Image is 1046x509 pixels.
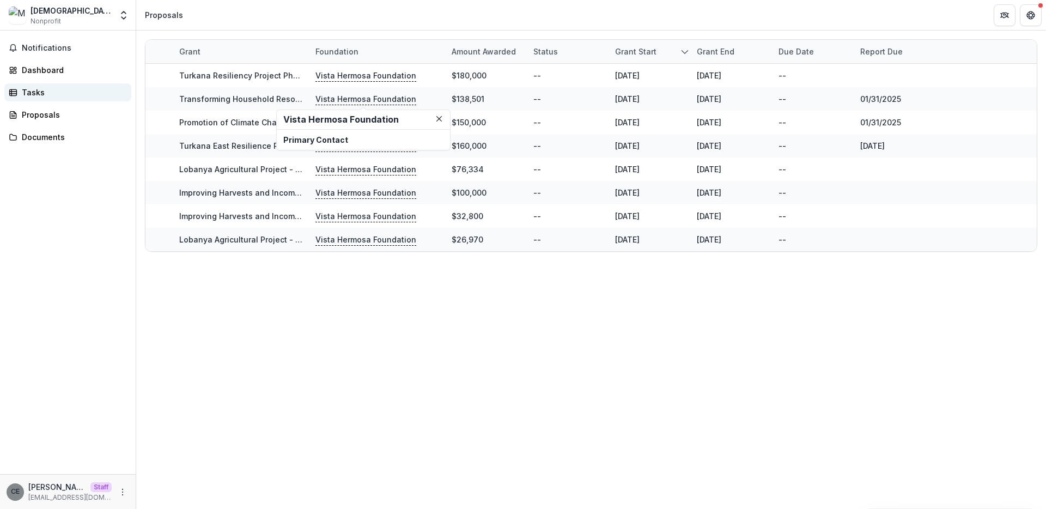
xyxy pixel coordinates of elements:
div: Foundation [309,40,445,63]
p: Vista Hermosa Foundation [315,163,416,175]
div: Report Due [854,40,935,63]
nav: breadcrumb [141,7,187,23]
p: Staff [90,482,112,492]
div: [DATE] [697,93,721,105]
div: -- [533,163,541,175]
a: Lobanya Agricultural Project - [DEMOGRAPHIC_DATA] Central Committee [179,235,452,244]
div: -- [779,140,786,152]
div: [DATE] [615,163,640,175]
div: [DATE] [697,117,721,128]
div: -- [533,234,541,245]
div: Amount awarded [445,40,527,63]
div: -- [533,140,541,152]
div: Status [527,40,609,63]
div: [DATE] [615,187,640,198]
a: Improving Harvests and Income for Maasai Farmers - Mennonite Central Committee [179,211,498,221]
div: [DATE] [615,140,640,152]
button: Open entity switcher [116,4,131,26]
button: Notifications [4,39,131,57]
div: -- [533,93,541,105]
div: -- [533,70,541,81]
div: [DATE] [615,117,640,128]
div: $160,000 [452,140,486,152]
div: Documents [22,131,123,143]
div: Foundation [309,46,365,57]
div: $150,000 [452,117,486,128]
p: Vista Hermosa Foundation [315,70,416,82]
img: Mennonite Central Committee [9,7,26,24]
div: Grant end [690,40,772,63]
div: -- [779,210,786,222]
div: [DATE] [615,70,640,81]
span: Notifications [22,44,127,53]
a: Promotion of Climate Change Resilience and Gender Inclusivity Project in [GEOGRAPHIC_DATA], [GEOG... [179,118,700,127]
div: [DATE] [697,140,721,152]
div: Grant start [609,40,690,63]
div: -- [779,163,786,175]
div: [DATE] [697,163,721,175]
div: -- [533,210,541,222]
div: [DATE] [697,210,721,222]
a: Proposals [4,106,131,124]
div: -- [779,234,786,245]
a: Documents [4,128,131,146]
button: Partners [994,4,1015,26]
p: Vista Hermosa Foundation [315,210,416,222]
div: Grant [173,40,309,63]
p: Primary Contact [283,134,443,146]
a: 01/31/2025 [860,118,901,127]
div: $26,970 [452,234,483,245]
button: More [116,486,129,499]
a: [DATE] [860,141,885,150]
div: [DATE] [697,70,721,81]
div: [DATE] [615,234,640,245]
div: Grant end [690,46,741,57]
a: Improving Harvests and Income for Maasai Farmers - Mennonite Central Committee [179,188,498,197]
div: -- [779,117,786,128]
span: Nonprofit [31,16,61,26]
div: [DATE] [697,234,721,245]
div: -- [779,187,786,198]
div: [DATE] [615,210,640,222]
div: -- [779,93,786,105]
div: Due Date [772,40,854,63]
div: Grant [173,46,207,57]
div: $100,000 [452,187,486,198]
p: Vista Hermosa Foundation [315,187,416,199]
div: Report Due [854,46,909,57]
div: Proposals [145,9,183,21]
a: 01/31/2025 [860,94,901,104]
a: Lobanya Agricultural Project - MCC (Improved Household Food Security & Household Incomes (IHFSHI)... [179,165,575,174]
div: Dashboard [22,64,123,76]
a: Turkana East Resilience Project - Mennonite Central Committee (with partner NCCK) [179,141,501,150]
p: [EMAIL_ADDRESS][DOMAIN_NAME] [28,493,112,502]
div: Status [527,46,564,57]
div: $32,800 [452,210,483,222]
a: Tasks [4,83,131,101]
div: Amount awarded [445,46,522,57]
div: Tasks [22,87,123,98]
button: Get Help [1020,4,1042,26]
div: Chiji Eke [11,488,20,495]
h2: Vista Hermosa Foundation [283,114,443,125]
div: [DATE] [615,93,640,105]
div: $180,000 [452,70,486,81]
div: Proposals [22,109,123,120]
div: -- [779,70,786,81]
div: [DEMOGRAPHIC_DATA] Central Committee [31,5,112,16]
div: $138,501 [452,93,484,105]
p: Vista Hermosa Foundation [315,234,416,246]
a: Dashboard [4,61,131,79]
p: [PERSON_NAME] [28,481,86,493]
button: Close [433,112,446,125]
p: Vista Hermosa Foundation [315,93,416,105]
div: [DATE] [697,187,721,198]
